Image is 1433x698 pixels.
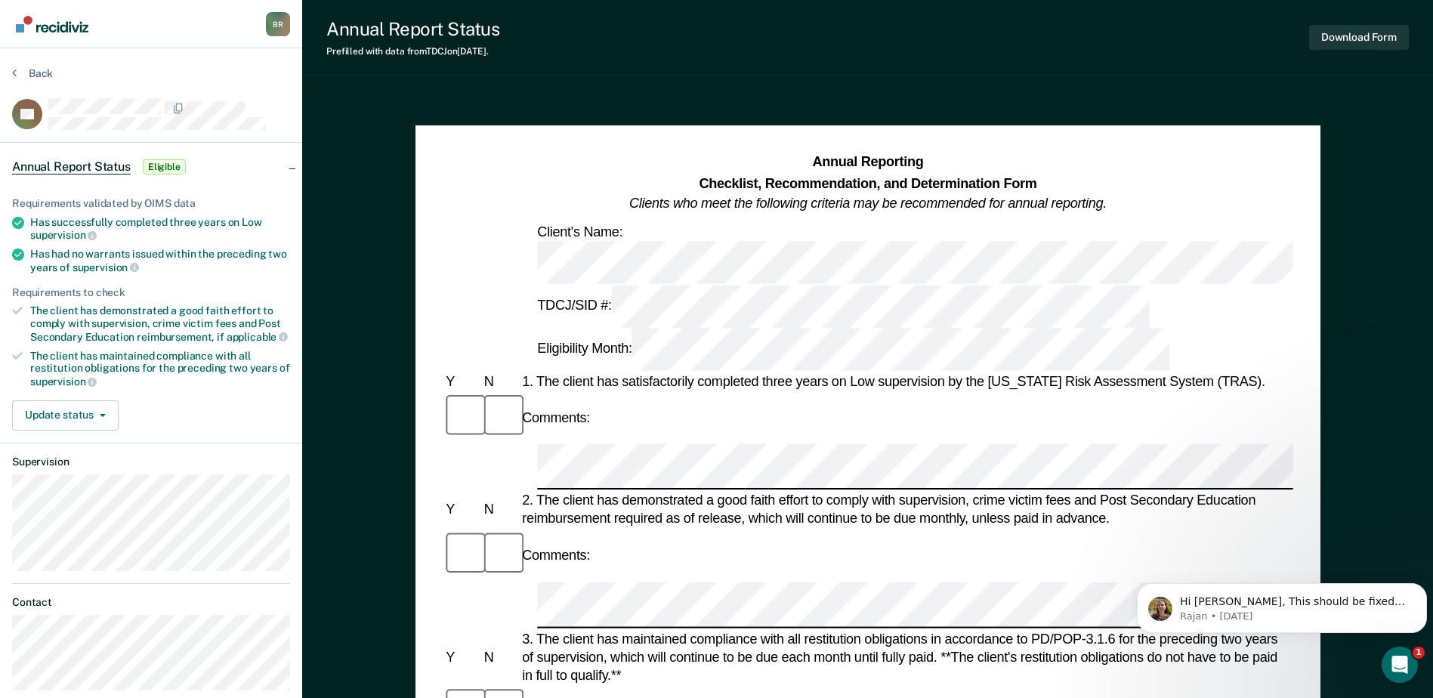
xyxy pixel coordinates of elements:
[12,197,290,210] div: Requirements validated by OIMS data
[519,546,593,564] div: Comments:
[12,159,131,174] span: Annual Report Status
[30,229,97,241] span: supervision
[699,175,1036,190] strong: Checklist, Recommendation, and Determination Form
[534,328,1172,371] div: Eligibility Month:
[629,196,1107,211] em: Clients who meet the following criteria may be recommended for annual reporting.
[143,159,186,174] span: Eligible
[443,372,480,391] div: Y
[12,456,290,468] dt: Supervision
[30,248,290,273] div: Has had no warrants issued within the preceding two years of
[519,372,1293,391] div: 1. The client has satisfactorily completed three years on Low supervision by the [US_STATE] Risk ...
[326,46,499,57] div: Prefilled with data from TDCJ on [DATE] .
[519,409,593,427] div: Comments:
[73,261,139,273] span: supervision
[1131,551,1433,657] iframe: Intercom notifications message
[534,285,1152,328] div: TDCJ/SID #:
[30,216,290,242] div: Has successfully completed three years on Low
[16,16,88,32] img: Recidiviz
[480,648,518,666] div: N
[519,492,1293,528] div: 2. The client has demonstrated a good faith effort to comply with supervision, crime victim fees ...
[12,66,53,80] button: Back
[480,372,518,391] div: N
[1413,647,1425,659] span: 1
[519,629,1293,684] div: 3. The client has maintained compliance with all restitution obligations in accordance to PD/POP-...
[266,12,290,36] div: B R
[443,648,480,666] div: Y
[12,596,290,609] dt: Contact
[30,304,290,343] div: The client has demonstrated a good faith effort to comply with supervision, crime victim fees and...
[443,501,480,519] div: Y
[326,18,499,40] div: Annual Report Status
[1382,647,1418,683] iframe: Intercom live chat
[812,155,923,170] strong: Annual Reporting
[30,350,290,388] div: The client has maintained compliance with all restitution obligations for the preceding two years of
[12,400,119,431] button: Update status
[12,286,290,299] div: Requirements to check
[30,375,97,388] span: supervision
[1309,25,1409,50] button: Download Form
[266,12,290,36] button: Profile dropdown button
[480,501,518,519] div: N
[227,331,288,343] span: applicable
